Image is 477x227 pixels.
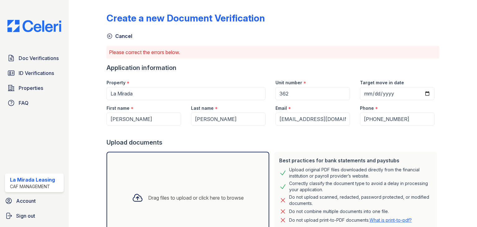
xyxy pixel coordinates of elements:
p: Do not upload print-to-PDF documents. [289,217,412,223]
a: Cancel [107,32,132,40]
a: ID Verifications [5,67,64,79]
div: Create a new Document Verification [107,12,265,24]
label: Property [107,80,125,86]
div: CAF Management [10,183,55,190]
a: Sign out [2,210,66,222]
div: Best practices for bank statements and paystubs [279,157,432,164]
div: Correctly classify the document type to avoid a delay in processing your application. [289,180,432,193]
div: Application information [107,63,439,72]
a: Doc Verifications [5,52,64,64]
a: What is print-to-pdf? [370,217,412,223]
label: Target move in date [360,80,404,86]
a: Properties [5,82,64,94]
a: FAQ [5,97,64,109]
div: Do not combine multiple documents into one file. [289,208,389,215]
div: Upload original PDF files downloaded directly from the financial institution or payroll provider’... [289,167,432,179]
label: First name [107,105,129,111]
span: FAQ [19,99,29,107]
span: Account [16,197,36,205]
div: La Mirada Leasing [10,176,55,183]
span: Properties [19,84,43,92]
div: Drag files to upload or click here to browse [148,194,244,202]
span: Sign out [16,212,35,220]
p: Please correct the errors below. [109,49,437,56]
label: Phone [360,105,374,111]
label: Email [275,105,287,111]
label: Unit number [275,80,302,86]
span: Doc Verifications [19,54,59,62]
label: Last name [191,105,214,111]
span: ID Verifications [19,69,54,77]
img: CE_Logo_Blue-a8612792a0a2168367f1c8372b55b34899dd931a85d93a1a3d3e32e68fde9ad4.png [2,20,66,32]
a: Account [2,195,66,207]
div: Do not upload scanned, redacted, password protected, or modified documents. [289,194,432,206]
div: Upload documents [107,138,439,147]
